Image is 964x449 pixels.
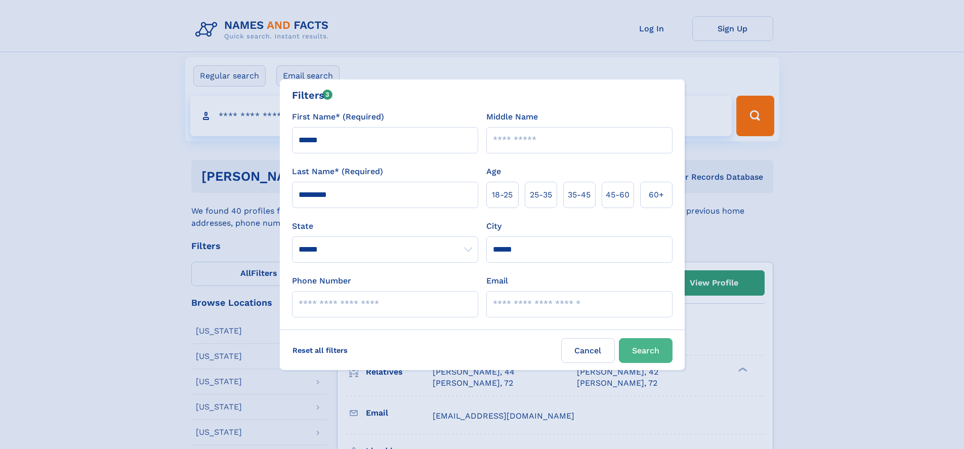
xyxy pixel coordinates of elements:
label: Phone Number [292,275,351,287]
span: 25‑35 [530,189,552,201]
span: 60+ [649,189,664,201]
label: Middle Name [486,111,538,123]
span: 45‑60 [606,189,630,201]
label: Age [486,166,501,178]
label: Reset all filters [286,338,354,362]
label: Cancel [561,338,615,363]
span: 35‑45 [568,189,591,201]
label: First Name* (Required) [292,111,384,123]
button: Search [619,338,673,363]
label: City [486,220,501,232]
div: Filters [292,88,333,103]
label: Email [486,275,508,287]
span: 18‑25 [492,189,513,201]
label: State [292,220,478,232]
label: Last Name* (Required) [292,166,383,178]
